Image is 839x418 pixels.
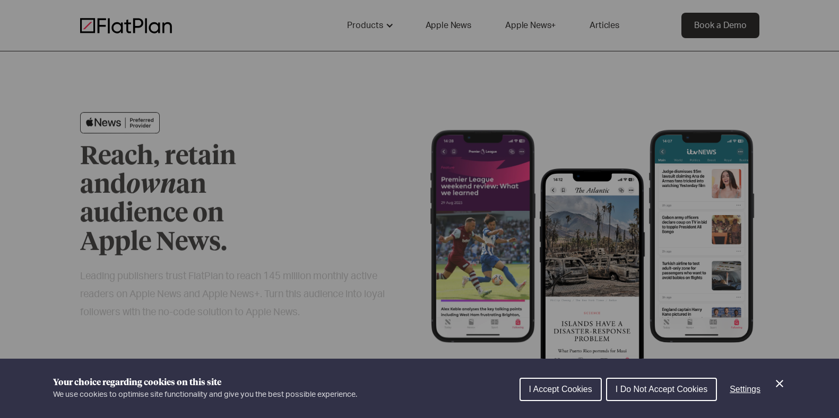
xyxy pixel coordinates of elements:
[53,376,357,389] h1: Your choice regarding cookies on this site
[773,377,786,390] button: Close Cookie Control
[616,385,707,394] span: I Do Not Accept Cookies
[606,378,717,401] button: I Do Not Accept Cookies
[520,378,602,401] button: I Accept Cookies
[529,385,592,394] span: I Accept Cookies
[721,379,769,400] button: Settings
[730,385,760,394] span: Settings
[53,389,357,401] p: We use cookies to optimise site functionality and give you the best possible experience.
